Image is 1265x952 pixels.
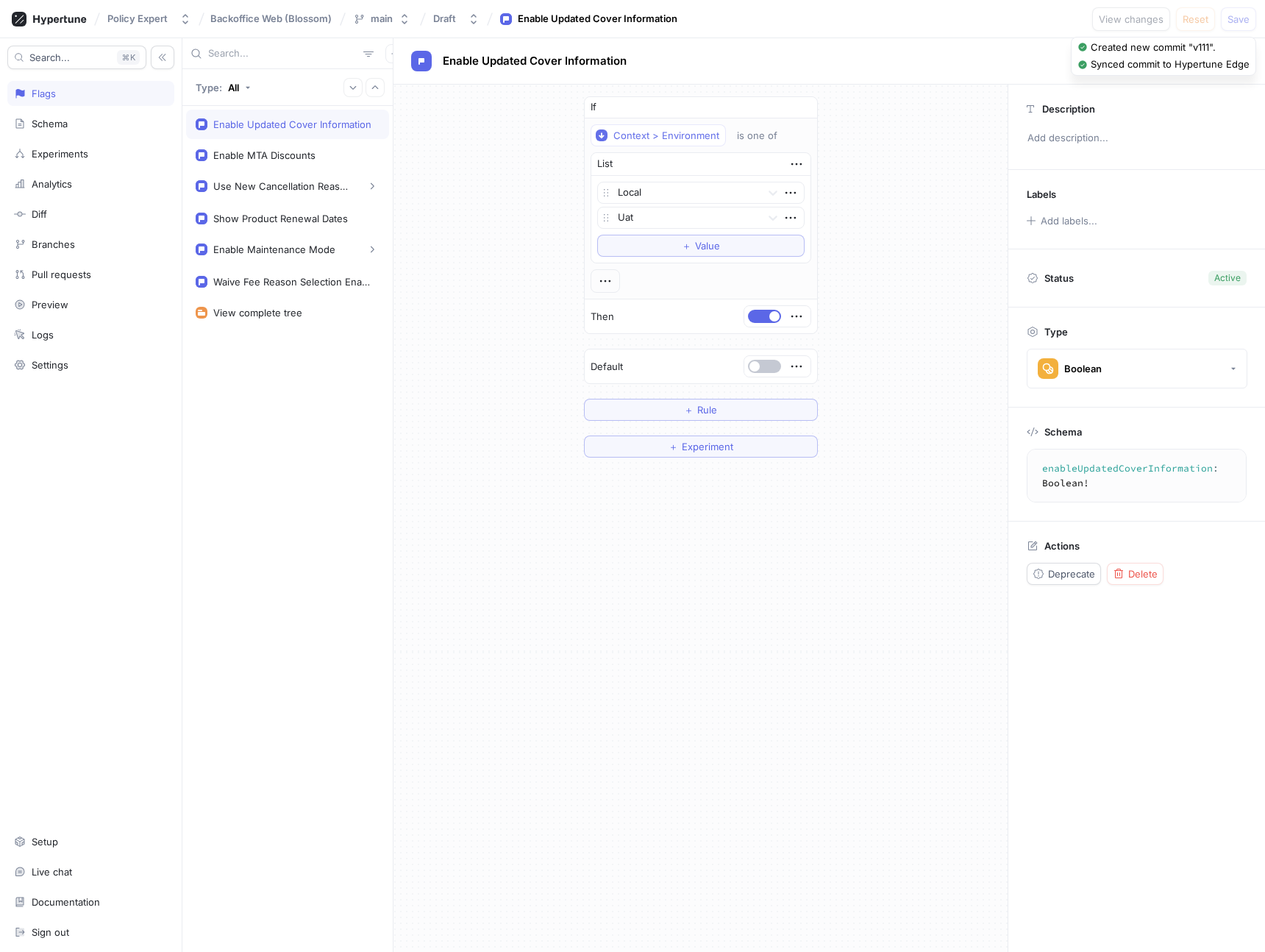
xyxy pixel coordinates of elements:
div: Schema [32,118,68,129]
div: Documentation [32,896,100,908]
button: View changes [1092,7,1170,31]
div: Synced commit to Hypertune Edge [1091,57,1250,72]
div: Experiments [32,148,88,160]
p: Description [1042,103,1095,115]
div: Policy Expert [107,13,168,25]
div: Enable Updated Cover Information [213,118,371,130]
button: Search...K [7,46,146,69]
span: Reset [1183,15,1208,24]
span: ＋ [684,405,694,414]
span: View changes [1099,15,1164,24]
span: Rule [697,405,717,414]
p: Labels [1027,188,1056,200]
div: Logs [32,329,54,341]
p: Default [591,360,623,374]
span: ＋ [682,241,691,250]
div: Analytics [32,178,72,190]
div: Live chat [32,866,72,878]
div: All [228,82,239,93]
div: main [371,13,393,25]
p: If [591,100,596,115]
div: Enable MTA Discounts [213,149,316,161]
div: Flags [32,88,56,99]
button: is one of [730,124,799,146]
div: Use New Cancellation Reasons [213,180,353,192]
div: Diff [32,208,47,220]
span: Deprecate [1048,569,1095,578]
div: K [117,50,140,65]
button: Add labels... [1022,211,1101,230]
p: Status [1044,268,1074,288]
div: is one of [737,129,777,142]
div: Add labels... [1041,216,1097,226]
button: Collapse all [366,78,385,97]
span: Backoffice Web (Blossom) [210,13,332,24]
div: Setup [32,836,58,848]
p: Actions [1044,540,1080,552]
span: Save [1227,15,1250,24]
div: Show Product Renewal Dates [213,213,348,224]
span: Delete [1128,569,1158,578]
button: ＋Rule [584,399,818,421]
button: main [347,7,416,31]
button: Draft [427,7,485,31]
button: Delete [1107,563,1164,585]
div: Enable Updated Cover Information [518,12,677,26]
div: Boolean [1064,363,1102,375]
div: Sign out [32,926,69,938]
span: Search... [29,53,70,62]
button: Deprecate [1027,563,1101,585]
button: Expand all [343,78,363,97]
div: Pull requests [32,269,91,280]
span: Value [695,241,720,250]
div: Enable Maintenance Mode [213,244,335,255]
p: Then [591,310,614,324]
button: ＋Experiment [584,436,818,458]
button: ＋Value [597,235,805,257]
button: Type: All [190,74,256,100]
div: Context > Environment [613,129,719,142]
span: Experiment [682,442,733,451]
button: Policy Expert [101,7,197,31]
button: Context > Environment [591,124,726,146]
a: Documentation [7,889,174,914]
button: Reset [1176,7,1215,31]
span: ＋ [669,442,678,451]
p: Schema [1044,426,1082,438]
div: View complete tree [213,307,302,319]
button: Save [1221,7,1256,31]
div: Waive Fee Reason Selection Enabled [213,276,374,288]
p: Type [1044,326,1068,338]
button: Boolean [1027,349,1247,388]
div: Created new commit "v111". [1091,40,1216,55]
div: Branches [32,238,75,250]
input: Search... [208,46,357,61]
div: Preview [32,299,68,310]
span: Enable Updated Cover Information [443,55,627,67]
div: List [597,157,613,171]
p: Type: [196,82,222,93]
div: Active [1214,271,1241,285]
div: Draft [433,13,456,25]
div: Settings [32,359,68,371]
p: Add description... [1021,126,1252,151]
